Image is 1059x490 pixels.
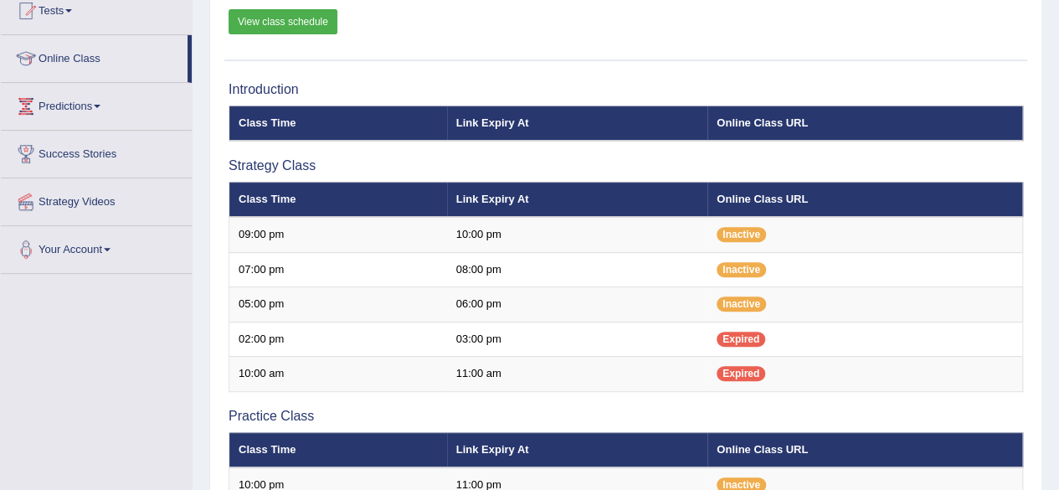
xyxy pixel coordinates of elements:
th: Online Class URL [707,106,1022,141]
td: 02:00 pm [229,322,447,357]
th: Class Time [229,182,447,217]
th: Online Class URL [707,432,1022,467]
a: Success Stories [1,131,192,173]
td: 09:00 pm [229,217,447,252]
span: Expired [717,332,765,347]
a: View class schedule [229,9,337,34]
td: 11:00 am [447,357,708,392]
h3: Introduction [229,82,1023,97]
span: Inactive [717,297,766,312]
td: 07:00 pm [229,252,447,287]
th: Online Class URL [707,182,1022,217]
td: 10:00 pm [447,217,708,252]
th: Link Expiry At [447,432,708,467]
td: 06:00 pm [447,287,708,322]
span: Expired [717,366,765,381]
th: Class Time [229,432,447,467]
td: 08:00 pm [447,252,708,287]
a: Online Class [1,35,188,77]
th: Link Expiry At [447,182,708,217]
span: Inactive [717,262,766,277]
span: Inactive [717,227,766,242]
h3: Practice Class [229,409,1023,424]
th: Link Expiry At [447,106,708,141]
td: 03:00 pm [447,322,708,357]
td: 10:00 am [229,357,447,392]
a: Strategy Videos [1,178,192,220]
th: Class Time [229,106,447,141]
h3: Strategy Class [229,158,1023,173]
td: 05:00 pm [229,287,447,322]
a: Predictions [1,83,192,125]
a: Your Account [1,226,192,268]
